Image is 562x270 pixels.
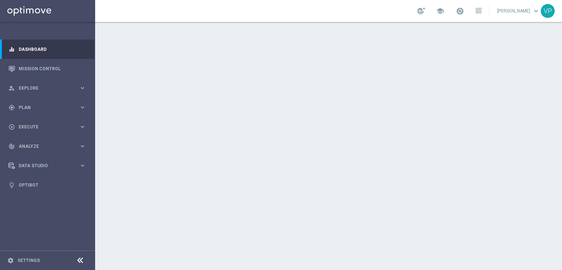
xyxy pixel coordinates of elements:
[8,124,86,130] button: play_circle_outline Execute keyboard_arrow_right
[19,125,79,129] span: Execute
[532,7,540,15] span: keyboard_arrow_down
[8,162,79,169] div: Data Studio
[8,175,86,195] div: Optibot
[497,5,541,16] a: [PERSON_NAME]keyboard_arrow_down
[8,182,86,188] button: lightbulb Optibot
[19,164,79,168] span: Data Studio
[541,4,555,18] div: VP
[8,105,86,110] button: gps_fixed Plan keyboard_arrow_right
[8,143,86,149] button: track_changes Analyze keyboard_arrow_right
[19,144,79,149] span: Analyze
[8,59,86,78] div: Mission Control
[8,104,15,111] i: gps_fixed
[8,124,79,130] div: Execute
[19,175,86,195] a: Optibot
[8,143,15,150] i: track_changes
[8,85,79,91] div: Explore
[8,143,79,150] div: Analyze
[8,46,15,53] i: equalizer
[8,163,86,169] button: Data Studio keyboard_arrow_right
[8,66,86,72] button: Mission Control
[79,162,86,169] i: keyboard_arrow_right
[8,46,86,52] button: equalizer Dashboard
[79,143,86,150] i: keyboard_arrow_right
[19,105,79,110] span: Plan
[8,124,15,130] i: play_circle_outline
[7,257,14,264] i: settings
[19,86,79,90] span: Explore
[79,85,86,91] i: keyboard_arrow_right
[8,182,15,188] i: lightbulb
[79,123,86,130] i: keyboard_arrow_right
[8,85,86,91] button: person_search Explore keyboard_arrow_right
[79,104,86,111] i: keyboard_arrow_right
[8,40,86,59] div: Dashboard
[436,7,444,15] span: school
[19,59,86,78] a: Mission Control
[8,85,15,91] i: person_search
[8,104,79,111] div: Plan
[19,40,86,59] a: Dashboard
[18,258,40,263] a: Settings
